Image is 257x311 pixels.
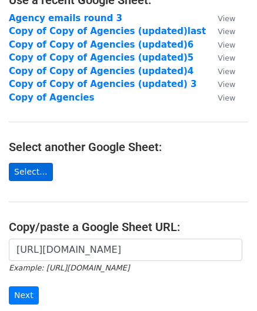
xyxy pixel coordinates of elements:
[206,52,235,63] a: View
[9,79,197,89] a: Copy of Copy of Agencies (updated) 3
[9,220,248,234] h4: Copy/paste a Google Sheet URL:
[218,41,235,49] small: View
[9,66,193,76] a: Copy of Copy of Agencies (updated)4
[9,92,94,103] a: Copy of Agencies
[9,39,193,50] a: Copy of Copy of Agencies (updated)6
[206,26,235,36] a: View
[218,80,235,89] small: View
[218,53,235,62] small: View
[206,79,235,89] a: View
[9,263,129,272] small: Example: [URL][DOMAIN_NAME]
[218,67,235,76] small: View
[9,52,193,63] a: Copy of Copy of Agencies (updated)5
[9,13,122,24] a: Agency emails round 3
[9,26,206,36] a: Copy of Copy of Agencies (updated)last
[9,239,242,261] input: Paste your Google Sheet URL here
[206,66,235,76] a: View
[206,39,235,50] a: View
[218,27,235,36] small: View
[9,163,53,181] a: Select...
[9,140,248,154] h4: Select another Google Sheet:
[218,93,235,102] small: View
[206,13,235,24] a: View
[198,255,257,311] iframe: Chat Widget
[9,286,39,305] input: Next
[218,14,235,23] small: View
[206,92,235,103] a: View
